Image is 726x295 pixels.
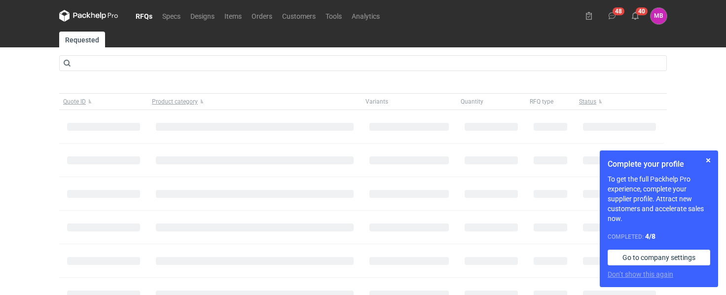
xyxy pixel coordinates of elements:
a: Tools [321,10,347,22]
a: RFQs [131,10,157,22]
a: Specs [157,10,185,22]
span: Variants [365,98,388,106]
button: Product category [148,94,362,110]
a: Customers [277,10,321,22]
a: Go to company settings [608,250,710,265]
a: Analytics [347,10,385,22]
button: 40 [627,8,643,24]
button: Status [575,94,664,110]
div: Completed: [608,231,710,242]
h1: Complete your profile [608,158,710,170]
div: Mateusz Borowik [651,8,667,24]
span: Quote ID [63,98,86,106]
button: Quote ID [59,94,148,110]
p: To get the full Packhelp Pro experience, complete your supplier profile. Attract new customers an... [608,174,710,223]
strong: 4 / 8 [645,232,655,240]
svg: Packhelp Pro [59,10,118,22]
a: Designs [185,10,219,22]
span: Product category [152,98,198,106]
span: Status [579,98,596,106]
button: MB [651,8,667,24]
button: Don’t show this again [608,269,673,279]
button: 48 [604,8,620,24]
a: Orders [247,10,277,22]
span: Quantity [461,98,483,106]
a: Requested [59,32,105,47]
span: RFQ type [530,98,553,106]
a: Items [219,10,247,22]
button: Skip for now [702,154,714,166]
